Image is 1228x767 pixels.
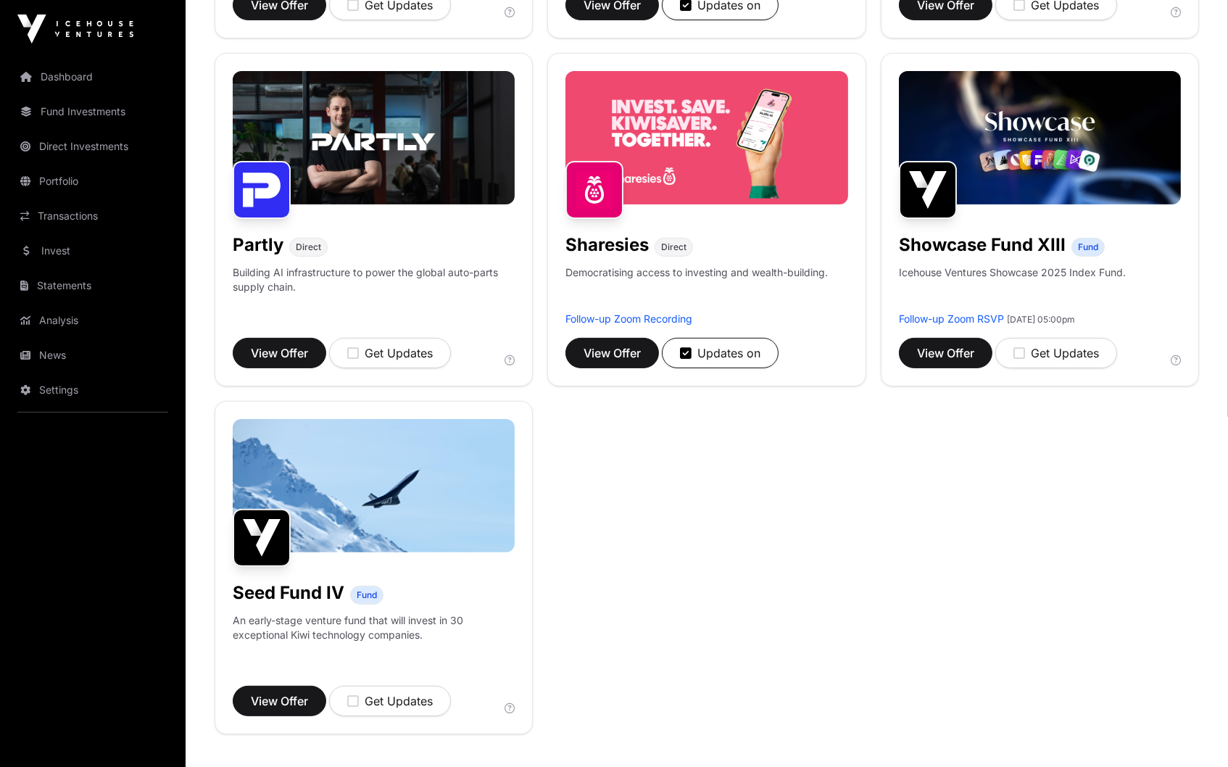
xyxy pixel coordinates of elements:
[233,686,326,716] button: View Offer
[12,200,174,232] a: Transactions
[584,344,641,362] span: View Offer
[12,374,174,406] a: Settings
[233,509,291,567] img: Seed Fund IV
[662,338,779,368] button: Updates on
[357,589,377,601] span: Fund
[899,71,1181,204] img: Showcase-Fund-Banner-1.jpg
[12,130,174,162] a: Direct Investments
[1156,697,1228,767] iframe: Chat Widget
[899,312,1004,325] a: Follow-up Zoom RSVP
[995,338,1117,368] button: Get Updates
[251,692,308,710] span: View Offer
[347,344,433,362] div: Get Updates
[12,270,174,302] a: Statements
[899,233,1066,257] h1: Showcase Fund XIII
[12,235,174,267] a: Invest
[917,344,974,362] span: View Offer
[233,613,515,642] p: An early-stage venture fund that will invest in 30 exceptional Kiwi technology companies.
[12,339,174,371] a: News
[565,312,692,325] a: Follow-up Zoom Recording
[329,686,451,716] button: Get Updates
[329,338,451,368] button: Get Updates
[233,419,515,552] img: image-1600x800.jpg
[12,165,174,197] a: Portfolio
[12,61,174,93] a: Dashboard
[296,241,321,253] span: Direct
[233,71,515,204] img: Partly-Banner.jpg
[233,265,515,312] p: Building AI infrastructure to power the global auto-parts supply chain.
[233,338,326,368] button: View Offer
[1013,344,1099,362] div: Get Updates
[12,96,174,128] a: Fund Investments
[565,338,659,368] button: View Offer
[233,233,283,257] h1: Partly
[680,344,760,362] div: Updates on
[233,581,344,605] h1: Seed Fund IV
[565,71,847,204] img: Sharesies-Banner.jpg
[17,14,133,43] img: Icehouse Ventures Logo
[899,265,1126,280] p: Icehouse Ventures Showcase 2025 Index Fund.
[12,304,174,336] a: Analysis
[233,161,291,219] img: Partly
[565,233,649,257] h1: Sharesies
[347,692,433,710] div: Get Updates
[899,338,992,368] button: View Offer
[661,241,686,253] span: Direct
[251,344,308,362] span: View Offer
[1007,314,1075,325] span: [DATE] 05:00pm
[1078,241,1098,253] span: Fund
[899,161,957,219] img: Showcase Fund XIII
[565,161,623,219] img: Sharesies
[565,265,828,312] p: Democratising access to investing and wealth-building.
